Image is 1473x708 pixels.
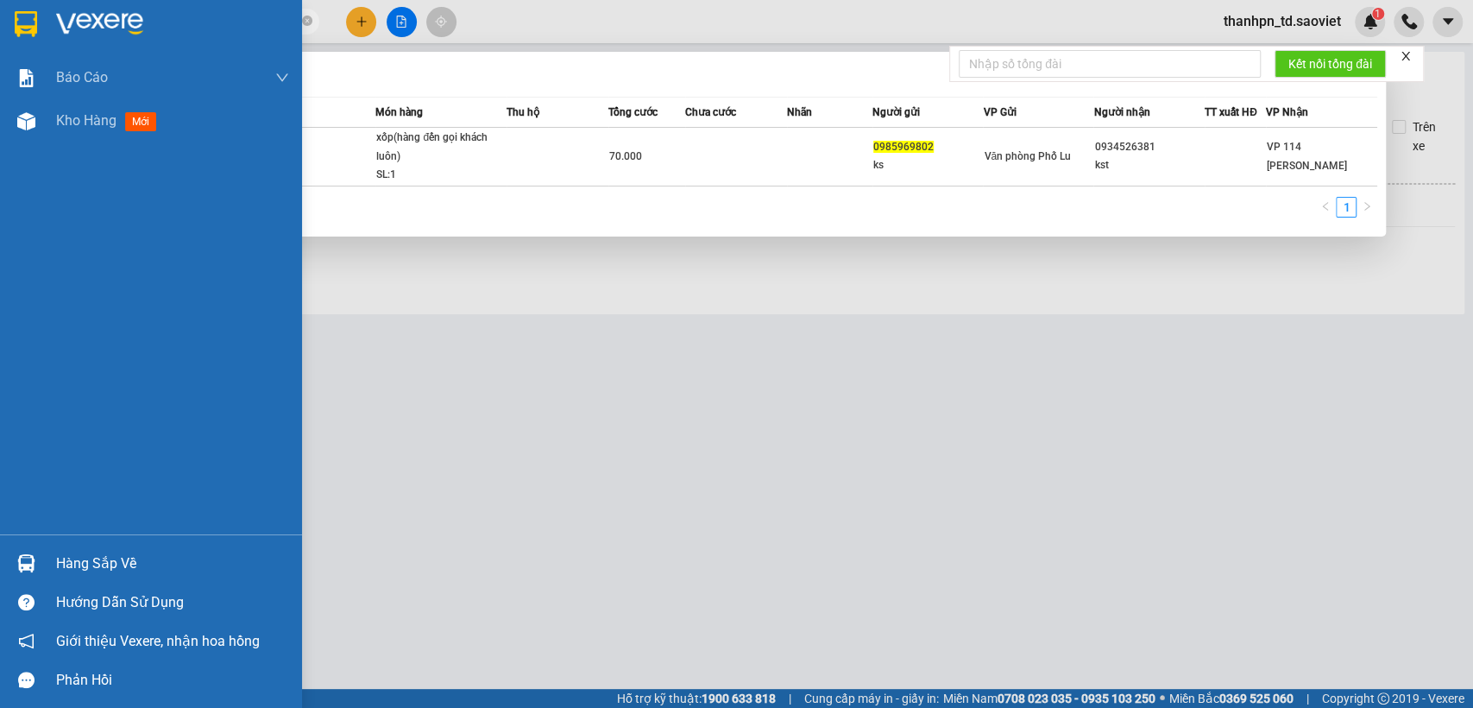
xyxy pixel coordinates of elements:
[17,69,35,87] img: solution-icon
[17,554,35,572] img: warehouse-icon
[1320,201,1331,212] span: left
[275,71,289,85] span: down
[1315,197,1336,218] li: Previous Page
[609,150,642,162] span: 70.000
[872,106,920,118] span: Người gửi
[1315,197,1336,218] button: left
[18,594,35,610] span: question-circle
[1357,197,1377,218] button: right
[1093,106,1149,118] span: Người nhận
[375,106,423,118] span: Món hàng
[873,156,983,174] div: ks
[302,14,312,30] span: close-circle
[18,672,35,688] span: message
[18,633,35,649] span: notification
[1337,198,1356,217] a: 1
[1362,201,1372,212] span: right
[959,50,1261,78] input: Nhập số tổng đài
[125,112,156,131] span: mới
[1094,138,1204,156] div: 0934526381
[608,106,658,118] span: Tổng cước
[56,551,289,577] div: Hàng sắp về
[984,150,1071,162] span: Văn phòng Phố Lu
[507,106,539,118] span: Thu hộ
[56,630,260,652] span: Giới thiệu Vexere, nhận hoa hồng
[1266,106,1308,118] span: VP Nhận
[1275,50,1386,78] button: Kết nối tổng đài
[983,106,1016,118] span: VP Gửi
[15,11,37,37] img: logo-vxr
[56,590,289,616] div: Hướng dẫn sử dụng
[685,106,736,118] span: Chưa cước
[1400,50,1412,62] span: close
[376,129,506,166] div: xốp(hàng đến gọi khách luôn)
[302,16,312,26] span: close-circle
[1336,197,1357,218] li: 1
[17,112,35,130] img: warehouse-icon
[376,166,506,185] div: SL: 1
[787,106,812,118] span: Nhãn
[56,66,108,88] span: Báo cáo
[1288,54,1372,73] span: Kết nối tổng đài
[1205,106,1257,118] span: TT xuất HĐ
[1094,156,1204,174] div: kst
[1357,197,1377,218] li: Next Page
[56,667,289,693] div: Phản hồi
[56,112,116,129] span: Kho hàng
[873,141,934,153] span: 0985969802
[1267,141,1347,172] span: VP 114 [PERSON_NAME]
